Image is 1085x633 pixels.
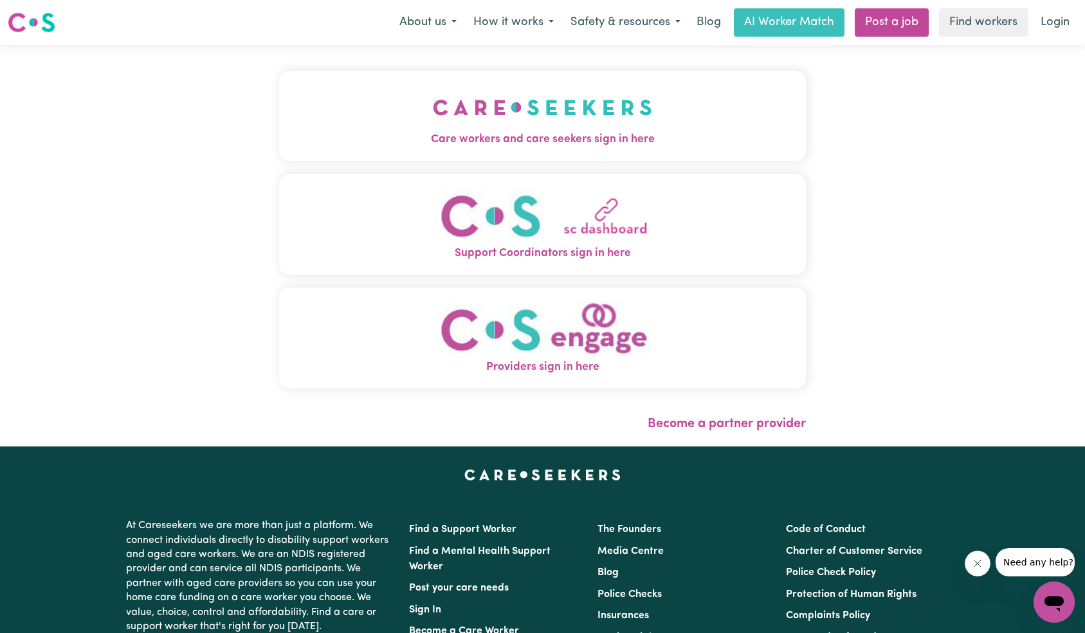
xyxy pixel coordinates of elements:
[597,567,619,578] a: Blog
[734,8,844,37] a: AI Worker Match
[279,359,807,376] span: Providers sign in here
[597,610,649,621] a: Insurances
[409,546,551,572] a: Find a Mental Health Support Worker
[8,11,55,34] img: Careseekers logo
[786,610,870,621] a: Complaints Policy
[409,605,441,615] a: Sign In
[786,589,916,600] a: Protection of Human Rights
[391,9,465,36] button: About us
[786,546,922,556] a: Charter of Customer Service
[996,548,1075,576] iframe: Message from company
[465,9,562,36] button: How it works
[597,589,662,600] a: Police Checks
[648,417,806,430] a: Become a partner provider
[8,8,55,37] a: Careseekers logo
[279,131,807,148] span: Care workers and care seekers sign in here
[597,546,664,556] a: Media Centre
[279,288,807,389] button: Providers sign in here
[939,8,1028,37] a: Find workers
[597,524,661,535] a: The Founders
[279,71,807,161] button: Care workers and care seekers sign in here
[409,583,509,593] a: Post your care needs
[965,551,990,576] iframe: Close message
[464,470,621,480] a: Careseekers home page
[786,567,876,578] a: Police Check Policy
[1034,582,1075,623] iframe: Button to launch messaging window
[562,9,689,36] button: Safety & resources
[786,524,866,535] a: Code of Conduct
[1033,8,1077,37] a: Login
[279,174,807,275] button: Support Coordinators sign in here
[855,8,929,37] a: Post a job
[689,8,729,37] a: Blog
[279,245,807,262] span: Support Coordinators sign in here
[409,524,516,535] a: Find a Support Worker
